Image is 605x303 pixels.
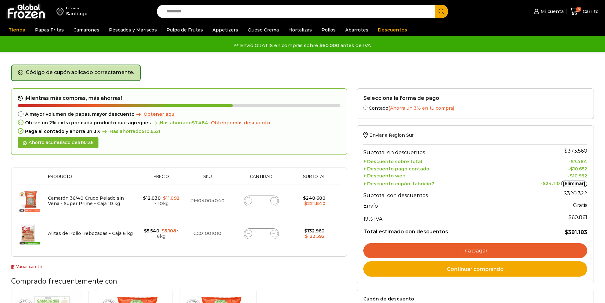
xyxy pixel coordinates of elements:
span: $ [543,181,546,186]
span: Carrito [581,8,599,15]
input: Product quantity [257,229,266,238]
div: Obtén un 2% extra por cada producto que agregues [18,120,340,126]
span: $ [570,166,573,172]
bdi: 10.992 [570,173,587,179]
div: Ahorro acumulado de [18,137,98,148]
bdi: 5.540 [144,228,159,234]
span: $ [304,201,307,206]
input: Product quantity [257,196,266,205]
th: Subtotal sin descuentos [363,144,510,157]
th: Subtotal [292,174,337,184]
span: $ [163,195,166,201]
span: $ [77,140,80,145]
a: Queso Crema [245,24,282,36]
span: $ [570,173,573,179]
div: A mayor volumen de papas, mayor descuento [18,112,340,117]
th: Producto [45,174,138,184]
img: address-field-icon.svg [57,6,66,17]
span: $ [565,229,568,235]
span: (Ahorra un 3% en tu compra) [388,105,454,111]
a: Camarones [70,24,103,36]
span: $ [162,228,165,234]
span: 24.110 [543,181,560,186]
a: Camarón 36/40 Crudo Pelado sin Vena - Super Prime - Caja 10 kg [48,195,124,206]
span: $ [304,228,307,234]
a: Pescados y Mariscos [106,24,160,36]
td: - [510,157,587,164]
span: $ [192,120,195,126]
span: $ [564,148,568,154]
a: Ir a pagar [363,243,587,258]
a: Mi cuenta [532,5,563,18]
bdi: 381.183 [565,229,587,235]
span: $ [144,228,147,234]
div: Santiago [66,10,88,17]
bdi: 122.592 [305,233,325,239]
th: Subtotal con descuentos [363,187,510,200]
span: Mi cuenta [539,8,564,15]
a: Alitas de Pollo Rebozadas - Caja 6 kg [48,231,133,236]
div: Paga al contado y ahorra un 3% [18,129,340,134]
th: 19% IVA [363,211,510,224]
th: Cantidad [231,174,292,184]
a: Tienda [5,24,29,36]
span: $ [303,195,306,201]
span: ¡Has ahorrado ! [101,129,160,134]
bdi: 11.092 [163,195,179,201]
bdi: 7.484 [192,120,208,126]
a: Hortalizas [285,24,315,36]
a: 6 Carrito [570,4,599,19]
input: Contado(Ahorra un 3% en tu compra) [363,106,367,110]
span: $ [143,195,146,201]
span: Comprado frecuentemente con [11,276,117,286]
bdi: 320.322 [564,190,587,196]
bdi: 10.652 [142,128,159,134]
th: Sku [184,174,231,184]
bdi: 132.960 [304,228,325,234]
td: PM04004040 [184,184,231,217]
th: + Descuento web [363,172,510,179]
bdi: 18.136 [77,140,94,145]
label: Contado [363,104,587,111]
span: Enviar a Region Sur [369,132,413,138]
td: CC01001010 [184,217,231,250]
bdi: 12.030 [143,195,161,201]
td: - [510,172,587,179]
bdi: 221.840 [304,201,326,206]
span: $ [142,128,145,134]
th: + Descuento sobre total [363,157,510,164]
th: Precio [138,174,184,184]
bdi: 10.652 [570,166,587,172]
bdi: 240.600 [303,195,326,201]
bdi: 7.484 [571,159,587,164]
div: Enviar a [66,6,88,10]
bdi: 373.560 [564,148,587,154]
td: - [510,164,587,172]
td: - [510,179,587,187]
span: ¡Has ahorrado ! [151,120,210,126]
th: + Descuento cupón: fabricio7 [363,179,510,187]
a: Appetizers [209,24,241,36]
a: Descuentos [375,24,410,36]
div: Código de cupón aplicado correctamente. [11,65,141,81]
a: Obtener más descuento [211,120,270,126]
bdi: 5.108 [162,228,176,234]
a: [Eliminar] [561,181,587,187]
label: Cupón de descuento [363,296,587,302]
a: Enviar a Region Sur [363,132,413,138]
td: × 10kg [138,184,184,217]
span: 60.861 [568,214,587,220]
td: × 6kg [138,217,184,250]
span: 6 [576,7,581,12]
span: Obtener aqui [144,111,176,117]
th: + Descuento pago contado [363,164,510,172]
span: $ [571,159,574,164]
h2: ¡Mientras más compras, más ahorras! [18,95,340,101]
a: Abarrotes [342,24,372,36]
th: Total estimado con descuentos [363,224,510,236]
a: Vaciar carrito [11,264,42,269]
a: Continuar comprando [363,261,587,277]
h2: Selecciona la forma de pago [363,95,587,101]
th: Envío [363,200,510,211]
